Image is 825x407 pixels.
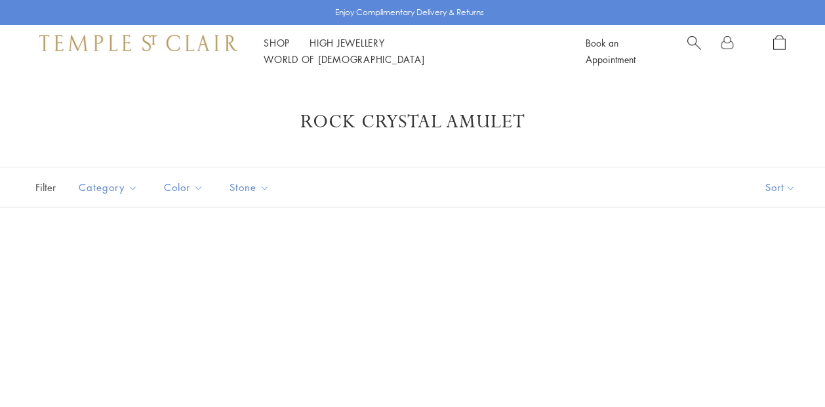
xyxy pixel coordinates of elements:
nav: Main navigation [264,35,556,68]
span: Stone [223,179,279,196]
a: High JewelleryHigh Jewellery [310,36,385,49]
img: Temple St. Clair [39,35,237,51]
span: Color [157,179,213,196]
h1: Rock Crystal Amulet [52,110,773,134]
a: Book an Appointment [586,36,635,66]
a: Search [687,35,701,68]
span: Category [72,179,148,196]
a: Open Shopping Bag [773,35,786,68]
button: Stone [220,173,279,202]
button: Color [154,173,213,202]
button: Show sort by [736,167,825,207]
button: Category [69,173,148,202]
a: ShopShop [264,36,290,49]
a: World of [DEMOGRAPHIC_DATA]World of [DEMOGRAPHIC_DATA] [264,53,424,66]
p: Enjoy Complimentary Delivery & Returns [335,6,484,19]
